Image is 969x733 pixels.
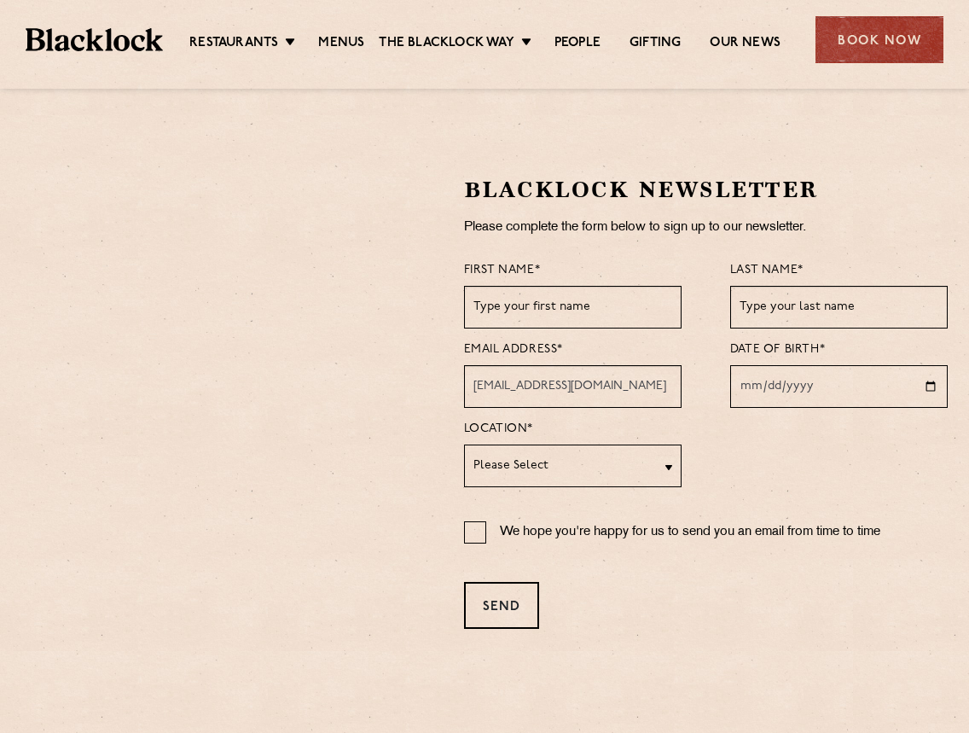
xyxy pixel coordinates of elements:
div: Book Now [815,16,943,63]
div: Send [464,582,539,629]
label: Last name* [730,259,804,282]
img: BL_Textured_Logo-footer-cropped.svg [26,28,163,51]
p: We hope you're happy for us to send you an email from time to time [500,521,880,544]
p: Please complete the form below to sign up to our newsletter. [464,217,948,239]
input: Type your email address [464,365,682,408]
a: Gifting [630,35,681,54]
a: Menus [318,35,364,54]
a: Our News [710,35,780,54]
h2: Blacklock Newsletter [464,175,948,205]
label: First name* [464,259,541,282]
input: Type your first name [464,286,682,329]
label: Date of Birth* [730,339,825,361]
a: People [554,35,601,54]
label: Location* [464,418,533,440]
a: The Blacklock Way [379,35,514,54]
input: Type your last name [730,286,948,329]
a: Restaurants [189,35,278,54]
input: Type your date of birth [730,365,948,408]
label: Email Address* [464,339,563,361]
